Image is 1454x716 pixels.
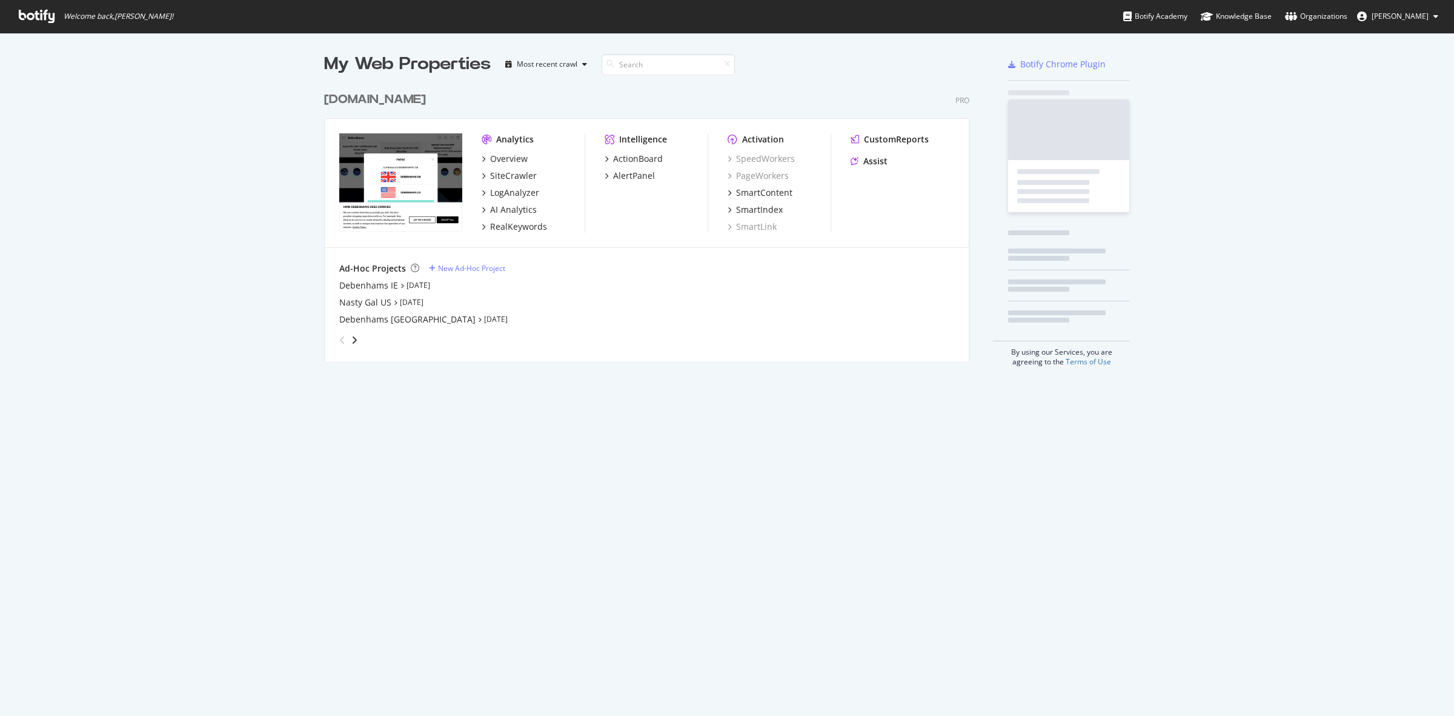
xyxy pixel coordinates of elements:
img: debenhams.com [339,133,462,232]
a: SpeedWorkers [728,153,795,165]
div: Intelligence [619,133,667,146]
a: AI Analytics [482,204,537,216]
a: Debenhams [GEOGRAPHIC_DATA] [339,313,476,326]
a: SmartIndex [728,204,783,216]
a: Overview [482,153,528,165]
span: Zubair Kakuji [1372,11,1429,21]
div: angle-left [334,330,350,350]
div: SmartIndex [736,204,783,216]
button: [PERSON_NAME] [1347,7,1448,26]
div: LogAnalyzer [490,187,539,199]
div: Botify Academy [1123,10,1187,22]
div: Activation [742,133,784,146]
div: CustomReports [864,133,929,146]
a: CustomReports [851,133,929,146]
div: Overview [490,153,528,165]
div: By using our Services, you are agreeing to the [993,341,1130,367]
div: [DOMAIN_NAME] [324,91,426,109]
a: [DATE] [407,280,430,290]
div: SmartContent [736,187,792,199]
div: AI Analytics [490,204,537,216]
a: PageWorkers [728,170,789,182]
a: Botify Chrome Plugin [1008,58,1106,70]
a: [DATE] [400,297,423,307]
div: AlertPanel [613,170,655,182]
a: AlertPanel [605,170,655,182]
a: Assist [851,155,888,167]
a: Nasty Gal US [339,296,391,309]
div: SiteCrawler [490,170,537,182]
div: Assist [863,155,888,167]
a: Debenhams IE [339,279,398,292]
a: ActionBoard [605,153,663,165]
a: LogAnalyzer [482,187,539,199]
a: SmartContent [728,187,792,199]
div: ActionBoard [613,153,663,165]
div: Most recent crawl [517,61,577,68]
div: grid [324,76,979,361]
span: Welcome back, [PERSON_NAME] ! [64,12,173,21]
input: Search [602,54,735,75]
a: New Ad-Hoc Project [429,263,505,273]
a: RealKeywords [482,221,547,233]
div: My Web Properties [324,52,491,76]
div: Organizations [1285,10,1347,22]
div: Analytics [496,133,534,146]
div: angle-right [350,334,359,346]
div: RealKeywords [490,221,547,233]
a: [DATE] [484,314,508,324]
div: Botify Chrome Plugin [1020,58,1106,70]
a: SmartLink [728,221,777,233]
button: Most recent crawl [500,55,592,74]
div: Pro [955,95,969,105]
a: [DOMAIN_NAME] [324,91,431,109]
div: New Ad-Hoc Project [438,263,505,273]
a: SiteCrawler [482,170,537,182]
div: Knowledge Base [1201,10,1272,22]
a: Terms of Use [1066,356,1111,367]
div: Ad-Hoc Projects [339,263,406,275]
